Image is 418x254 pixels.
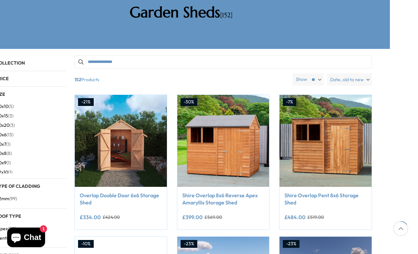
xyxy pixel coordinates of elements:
a: Shire Overlap Pent 8x6 Storage Shed [284,192,367,206]
span: (3) [8,113,13,119]
b: 152 [74,73,81,86]
a: Overlap Double Door 6x6 Storage Shed [80,192,162,206]
label: Date, old to new [327,73,372,86]
del: £424.00 [103,215,120,219]
label: Show [296,76,307,83]
span: (3) [9,123,15,128]
div: -23% [283,240,299,248]
span: [152] [220,11,233,19]
span: Products [72,73,290,86]
ins: £399.00 [182,215,203,220]
div: -23% [181,240,197,248]
span: Date, old to new [330,73,364,86]
span: (5) [8,104,14,109]
ins: £484.00 [284,215,306,220]
div: -10% [78,240,94,248]
div: -21% [78,98,94,106]
span: (99) [9,196,17,202]
span: (1) [6,142,10,147]
ins: £334.00 [80,215,101,220]
div: -30% [181,98,197,106]
div: -7% [283,98,296,106]
inbox-online-store-chat: Shopify online store chat [5,228,47,249]
del: £569.00 [204,215,222,219]
img: Shire Overlap 8x6 Reverse Apex Amaryllis Storage Shed - Best Shed [177,95,269,187]
span: (13) [7,132,13,138]
a: Shire Overlap 8x6 Reverse Apex Amaryllis Storage Shed [182,192,265,206]
span: (8) [7,151,12,156]
del: £519.00 [307,215,324,219]
img: Shire Overlap Pent 8x6 Storage Shed - Best Shed [280,95,372,187]
span: (1) [7,160,11,166]
h2: Garden Sheds [88,4,274,21]
span: (90) [8,226,16,232]
span: (1) [8,170,12,175]
input: Search products [74,55,372,68]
